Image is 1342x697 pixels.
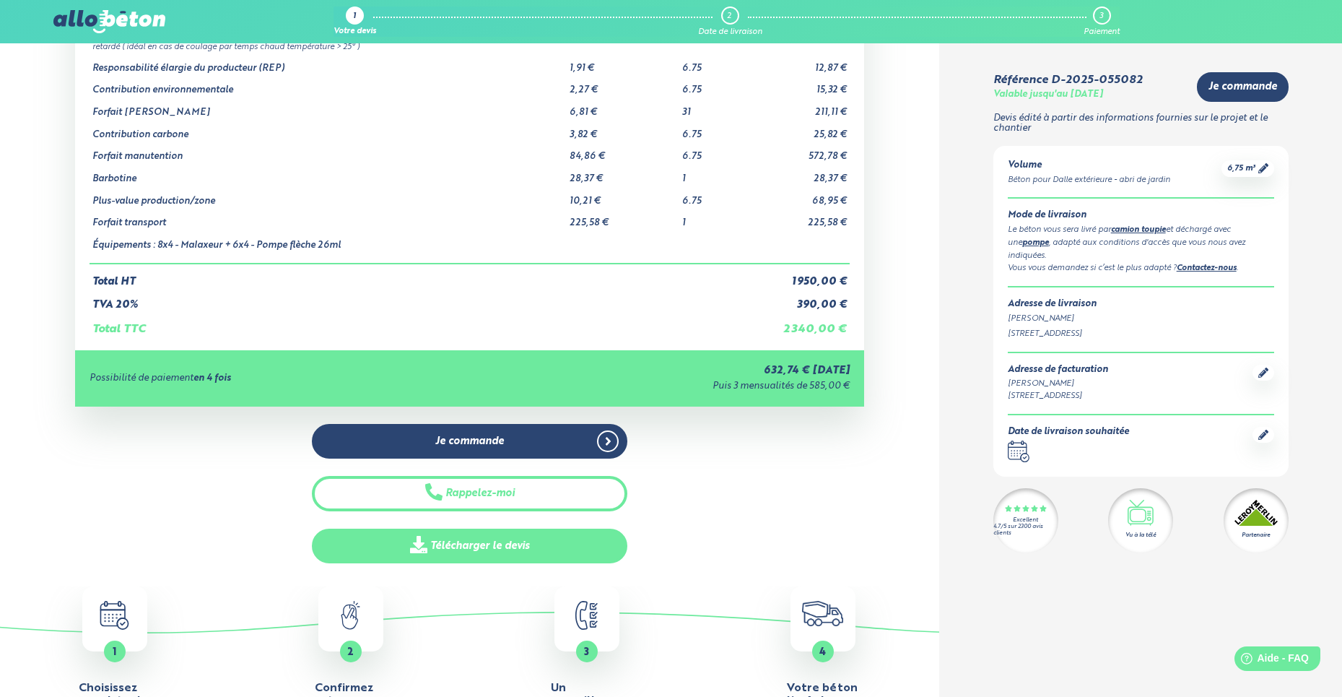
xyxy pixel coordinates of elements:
[90,264,748,288] td: Total HT
[1008,262,1274,275] div: Vous vous demandez si c’est le plus adapté ? .
[1099,12,1103,21] div: 3
[1008,378,1108,390] div: [PERSON_NAME]
[90,163,567,185] td: Barbotine
[1125,531,1156,540] div: Vu à la télé
[1177,264,1237,272] a: Contactez-nous
[993,113,1289,134] p: Devis édité à partir des informations fournies sur le projet et le chantier
[802,601,843,626] img: truck.c7a9816ed8b9b1312949.png
[748,264,850,288] td: 1 950,00 €
[1008,299,1274,310] div: Adresse de livraison
[435,436,504,448] span: Je commande
[567,185,679,207] td: 10,21 €
[1008,328,1274,340] div: [STREET_ADDRESS]
[1008,313,1274,325] div: [PERSON_NAME]
[679,163,747,185] td: 1
[567,96,679,118] td: 6,81 €
[1008,174,1170,186] div: Béton pour Dalle extérieure - abri de jardin
[476,365,850,377] div: 632,74 € [DATE]
[53,10,165,33] img: allobéton
[90,373,476,384] div: Possibilité de paiement
[748,207,850,229] td: 225,58 €
[1008,390,1108,402] div: [STREET_ADDRESS]
[679,96,747,118] td: 31
[698,27,762,37] div: Date de livraison
[1084,7,1120,37] a: 3 Paiement
[476,381,850,392] div: Puis 3 mensualités de 585,00 €
[1008,427,1129,438] div: Date de livraison souhaitée
[567,207,679,229] td: 225,58 €
[193,373,231,383] strong: en 4 fois
[1111,226,1166,234] a: camion toupie
[1197,72,1289,102] a: Je commande
[312,476,627,511] button: Rappelez-moi
[1214,641,1326,681] iframe: Help widget launcher
[819,647,826,657] span: 4
[90,287,748,311] td: TVA 20%
[1084,27,1120,37] div: Paiement
[1242,531,1270,540] div: Partenaire
[748,118,850,141] td: 25,82 €
[679,52,747,74] td: 6.75
[90,96,567,118] td: Forfait [PERSON_NAME]
[334,27,376,37] div: Votre devis
[748,52,850,74] td: 12,87 €
[90,140,567,163] td: Forfait manutention
[679,140,747,163] td: 6.75
[90,311,748,336] td: Total TTC
[1022,239,1049,247] a: pompe
[90,74,567,96] td: Contribution environnementale
[90,207,567,229] td: Forfait transport
[567,52,679,74] td: 1,91 €
[312,529,627,564] a: Télécharger le devis
[1013,517,1038,524] div: Excellent
[567,163,679,185] td: 28,37 €
[748,96,850,118] td: 211,11 €
[679,185,747,207] td: 6.75
[1208,81,1277,93] span: Je commande
[748,163,850,185] td: 28,37 €
[993,524,1058,537] div: 4.7/5 sur 2300 avis clients
[748,311,850,336] td: 2 340,00 €
[679,207,747,229] td: 1
[748,74,850,96] td: 15,32 €
[90,52,567,74] td: Responsabilité élargie du producteur (REP)
[347,647,354,657] span: 2
[748,287,850,311] td: 390,00 €
[90,40,850,52] td: retardé ( idéal en cas de coulage par temps chaud température > 25° )
[312,424,627,459] a: Je commande
[679,118,747,141] td: 6.75
[727,12,731,21] div: 2
[1008,160,1170,171] div: Volume
[567,140,679,163] td: 84,86 €
[1008,210,1274,221] div: Mode de livraison
[748,185,850,207] td: 68,95 €
[90,185,567,207] td: Plus-value production/zone
[90,229,567,264] td: Équipements : 8x4 - Malaxeur + 6x4 - Pompe flèche 26ml
[334,7,376,37] a: 1 Votre devis
[567,74,679,96] td: 2,27 €
[679,74,747,96] td: 6.75
[584,647,589,657] span: 3
[567,118,679,141] td: 3,82 €
[993,90,1103,100] div: Valable jusqu'au [DATE]
[353,12,356,22] div: 1
[113,647,116,657] span: 1
[1008,224,1274,261] div: Le béton vous sera livré par et déchargé avec une , adapté aux conditions d'accès que vous nous a...
[1008,365,1108,376] div: Adresse de facturation
[748,140,850,163] td: 572,78 €
[993,74,1142,87] div: Référence D-2025-055082
[698,7,762,37] a: 2 Date de livraison
[90,118,567,141] td: Contribution carbone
